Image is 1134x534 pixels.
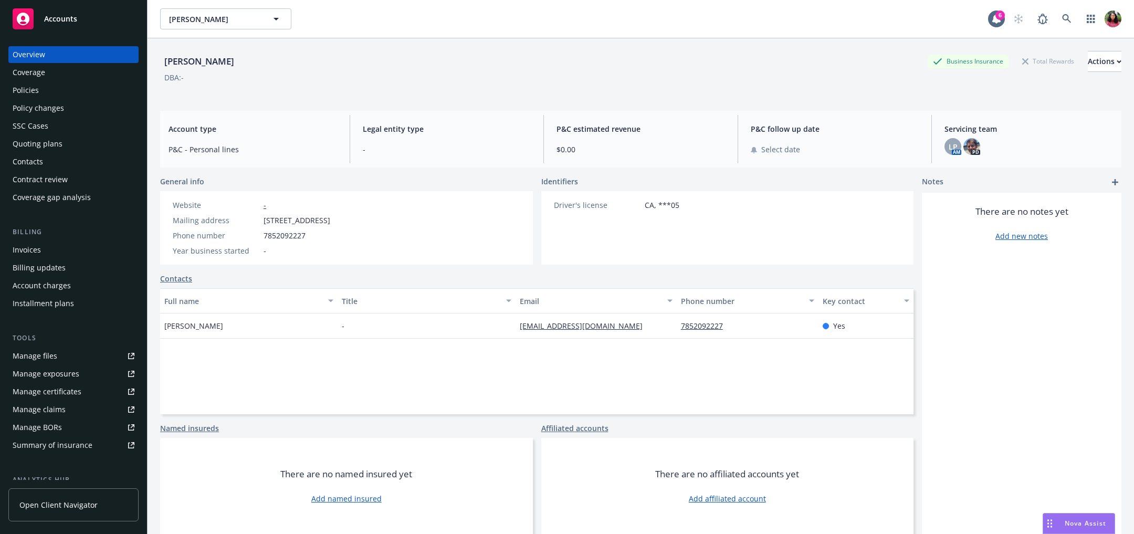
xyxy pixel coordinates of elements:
[13,401,66,418] div: Manage claims
[949,141,958,152] span: LP
[8,437,139,454] a: Summary of insurance
[264,230,306,241] span: 7852092227
[818,288,913,313] button: Key contact
[8,4,139,34] a: Accounts
[264,245,266,256] span: -
[963,138,980,155] img: photo
[160,273,192,284] a: Contacts
[13,100,64,117] div: Policy changes
[8,100,139,117] a: Policy changes
[8,64,139,81] a: Coverage
[160,176,204,187] span: General info
[1043,513,1115,534] button: Nova Assist
[169,123,337,134] span: Account type
[8,227,139,237] div: Billing
[8,242,139,258] a: Invoices
[8,189,139,206] a: Coverage gap analysis
[8,135,139,152] a: Quoting plans
[1056,8,1077,29] a: Search
[8,46,139,63] a: Overview
[13,171,68,188] div: Contract review
[13,82,39,99] div: Policies
[8,259,139,276] a: Billing updates
[160,8,291,29] button: [PERSON_NAME]
[342,296,499,307] div: Title
[8,295,139,312] a: Installment plans
[541,176,578,187] span: Identifiers
[13,153,43,170] div: Contacts
[8,365,139,382] a: Manage exposures
[8,153,139,170] a: Contacts
[975,205,1068,218] span: There are no notes yet
[520,296,661,307] div: Email
[264,215,330,226] span: [STREET_ADDRESS]
[8,277,139,294] a: Account charges
[8,401,139,418] a: Manage claims
[13,118,48,134] div: SSC Cases
[160,288,338,313] button: Full name
[995,11,1005,20] div: 6
[928,55,1009,68] div: Business Insurance
[1080,8,1101,29] a: Switch app
[681,296,803,307] div: Phone number
[160,423,219,434] a: Named insureds
[169,14,260,25] span: [PERSON_NAME]
[13,135,62,152] div: Quoting plans
[173,215,259,226] div: Mailing address
[689,493,766,504] a: Add affiliated account
[19,499,98,510] span: Open Client Navigator
[13,383,81,400] div: Manage certificates
[164,320,223,331] span: [PERSON_NAME]
[1008,8,1029,29] a: Start snowing
[944,123,1113,134] span: Servicing team
[338,288,515,313] button: Title
[264,200,266,210] a: -
[8,171,139,188] a: Contract review
[173,245,259,256] div: Year business started
[13,295,74,312] div: Installment plans
[13,242,41,258] div: Invoices
[8,82,139,99] a: Policies
[13,46,45,63] div: Overview
[1065,519,1106,528] span: Nova Assist
[8,333,139,343] div: Tools
[169,144,337,155] span: P&C - Personal lines
[554,200,640,211] div: Driver's license
[922,176,943,189] span: Notes
[556,144,725,155] span: $0.00
[1088,51,1121,71] div: Actions
[8,475,139,485] div: Analytics hub
[173,230,259,241] div: Phone number
[1032,8,1053,29] a: Report a Bug
[164,72,184,83] div: DBA: -
[823,296,898,307] div: Key contact
[516,288,677,313] button: Email
[8,383,139,400] a: Manage certificates
[520,321,651,331] a: [EMAIL_ADDRESS][DOMAIN_NAME]
[677,288,819,313] button: Phone number
[1017,55,1079,68] div: Total Rewards
[556,123,725,134] span: P&C estimated revenue
[13,189,91,206] div: Coverage gap analysis
[1043,514,1056,533] div: Drag to move
[13,259,66,276] div: Billing updates
[761,144,800,155] span: Select date
[751,123,919,134] span: P&C follow up date
[13,419,62,436] div: Manage BORs
[342,320,344,331] span: -
[1105,11,1121,27] img: photo
[681,321,731,331] a: 7852092227
[8,118,139,134] a: SSC Cases
[8,348,139,364] a: Manage files
[363,144,531,155] span: -
[164,296,322,307] div: Full name
[541,423,608,434] a: Affiliated accounts
[13,277,71,294] div: Account charges
[44,15,77,23] span: Accounts
[655,468,799,480] span: There are no affiliated accounts yet
[13,64,45,81] div: Coverage
[363,123,531,134] span: Legal entity type
[833,320,845,331] span: Yes
[280,468,412,480] span: There are no named insured yet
